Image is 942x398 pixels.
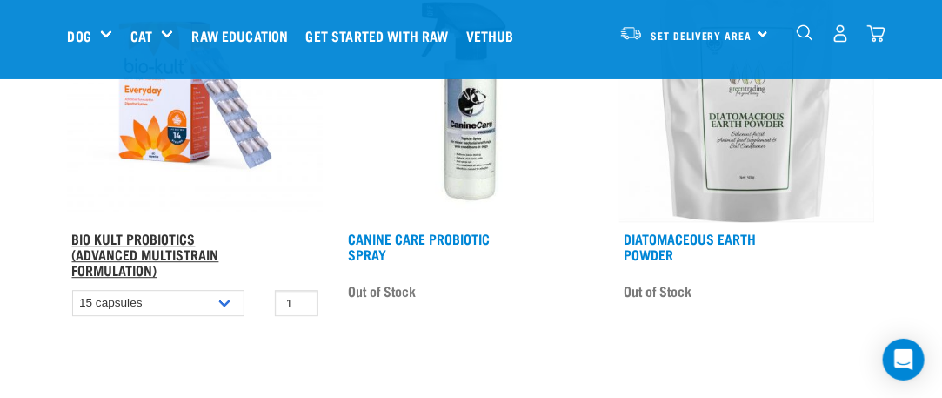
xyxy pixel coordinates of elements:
div: Open Intercom Messenger [883,339,925,381]
span: Out of Stock [624,278,691,304]
a: Cat [130,25,152,46]
a: Bio Kult Probiotics (Advanced Multistrain Formulation) [72,234,219,273]
a: Dog [68,25,91,46]
span: Out of Stock [348,278,416,304]
a: Get started with Raw [302,1,462,71]
a: Canine Care Probiotic Spray [348,234,490,258]
span: Set Delivery Area [651,32,752,38]
a: Vethub [462,1,527,71]
img: home-icon-1@2x.png [797,24,813,41]
input: 1 [275,290,318,317]
img: home-icon@2x.png [867,24,885,43]
img: van-moving.png [619,25,643,41]
a: Diatomaceous Earth Powder [624,234,756,258]
img: user.png [832,24,850,43]
a: Raw Education [187,1,301,71]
